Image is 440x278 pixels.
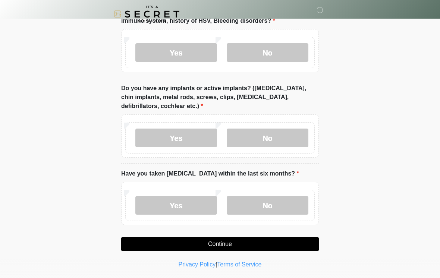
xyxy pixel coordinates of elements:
[227,196,308,215] label: No
[217,261,261,268] a: Terms of Service
[135,43,217,62] label: Yes
[121,84,319,111] label: Do you have any implants or active implants? ([MEDICAL_DATA], chin implants, metal rods, screws, ...
[216,261,217,268] a: |
[114,6,179,22] img: It's A Secret Med Spa Logo
[227,43,308,62] label: No
[135,196,217,215] label: Yes
[179,261,216,268] a: Privacy Policy
[135,129,217,147] label: Yes
[121,237,319,251] button: Continue
[121,169,299,178] label: Have you taken [MEDICAL_DATA] within the last six months?
[227,129,308,147] label: No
